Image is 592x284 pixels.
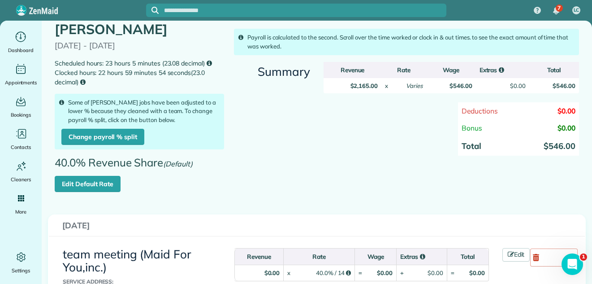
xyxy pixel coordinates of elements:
a: team meeting (Maid For You,inc.) [63,247,191,275]
a: Edit Default Rate [55,176,121,192]
th: Wage [354,249,396,265]
span: Settings [12,266,30,275]
div: Payroll is calculated to the second. Scroll over the time worked or clock in & out times. to see ... [234,29,579,55]
div: x [385,82,388,90]
strong: $2,165.00 [350,82,378,89]
th: Extras [476,62,529,78]
span: $0.00 [557,123,575,132]
th: Extras [396,249,447,265]
span: Deductions [462,106,498,115]
strong: $546.00 [449,82,472,89]
th: Rate [283,249,354,265]
span: Bookings [11,110,31,119]
div: Some of [PERSON_NAME] jobs have been adjusted to a lower % because they cleaned with a team. To c... [55,94,224,150]
a: Dashboard [4,30,38,55]
a: Bookings [4,94,38,119]
a: Contacts [4,127,38,152]
div: 40.0% / 14 [316,269,351,277]
span: 7 [557,4,561,12]
svg: Focus search [151,7,159,14]
p: [DATE] - [DATE] [55,41,224,50]
div: $0.00 [428,269,443,277]
small: Scheduled hours: 23 hours 5 minutes (23.08 decimal) Clocked hours: 22 hours 59 minutes 54 seconds... [55,59,224,87]
div: x [287,269,290,277]
a: Appointments [4,62,38,87]
th: Total [447,249,488,265]
span: 1 [580,253,587,261]
strong: $546.00 [553,82,575,89]
strong: $0.00 [377,269,393,276]
span: 40.0% Revenue Share [55,157,197,175]
h1: [PERSON_NAME] [55,22,224,37]
div: = [451,269,454,277]
div: $0.00 [510,82,526,90]
a: Change payroll % split [61,129,144,145]
th: Revenue [324,62,381,78]
em: (Default) [163,159,193,168]
strong: $0.00 [469,269,485,276]
th: Wage [426,62,476,78]
th: Rate [381,62,426,78]
strong: Total [462,141,481,151]
span: Cleaners [11,175,31,184]
a: Edit [502,248,530,262]
span: LC [574,7,579,14]
span: Appointments [5,78,37,87]
a: Settings [4,250,38,275]
div: = [359,269,362,277]
a: Cleaners [4,159,38,184]
button: Focus search [146,7,159,14]
span: Dashboard [8,46,34,55]
div: + [400,269,404,277]
span: Contacts [11,143,31,152]
strong: $546.00 [544,141,575,151]
span: Bonus [462,123,482,132]
h3: Summary [234,66,310,79]
th: Total [529,62,579,78]
th: Revenue [234,249,284,265]
h3: [DATE] [62,221,571,230]
span: $0.00 [557,106,575,115]
strong: $0.00 [264,269,280,276]
em: Varies [406,82,423,89]
iframe: Intercom live chat [562,253,583,275]
span: More [15,207,26,216]
div: 7 unread notifications [547,1,566,21]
